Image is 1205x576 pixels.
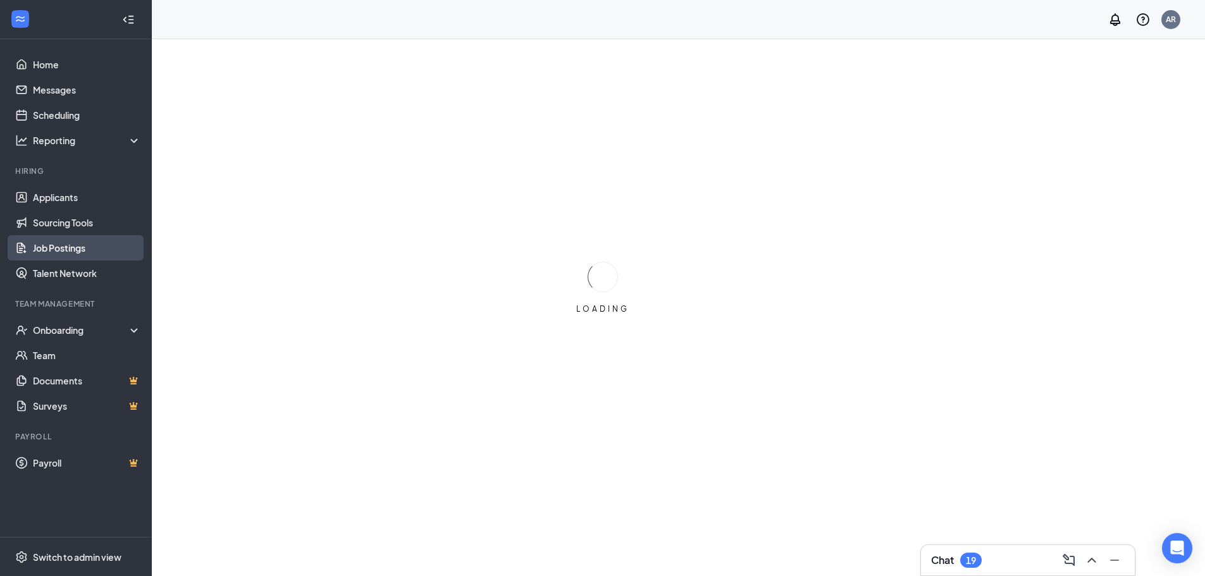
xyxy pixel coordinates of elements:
[33,343,141,368] a: Team
[14,13,27,25] svg: WorkstreamLogo
[33,185,141,210] a: Applicants
[33,210,141,235] a: Sourcing Tools
[1108,12,1123,27] svg: Notifications
[33,77,141,102] a: Messages
[33,324,130,336] div: Onboarding
[33,551,121,563] div: Switch to admin view
[33,368,141,393] a: DocumentsCrown
[966,555,976,566] div: 19
[15,324,28,336] svg: UserCheck
[571,303,634,314] div: LOADING
[15,166,139,176] div: Hiring
[33,102,141,128] a: Scheduling
[33,134,142,147] div: Reporting
[15,134,28,147] svg: Analysis
[1059,550,1079,570] button: ComposeMessage
[33,235,141,260] a: Job Postings
[15,298,139,309] div: Team Management
[1104,550,1125,570] button: Minimize
[33,393,141,419] a: SurveysCrown
[15,551,28,563] svg: Settings
[1166,14,1176,25] div: AR
[1061,553,1077,568] svg: ComposeMessage
[1082,550,1102,570] button: ChevronUp
[1084,553,1099,568] svg: ChevronUp
[1135,12,1151,27] svg: QuestionInfo
[33,52,141,77] a: Home
[33,450,141,475] a: PayrollCrown
[15,431,139,442] div: Payroll
[33,260,141,286] a: Talent Network
[931,553,954,567] h3: Chat
[1107,553,1122,568] svg: Minimize
[122,13,135,26] svg: Collapse
[1162,533,1192,563] div: Open Intercom Messenger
